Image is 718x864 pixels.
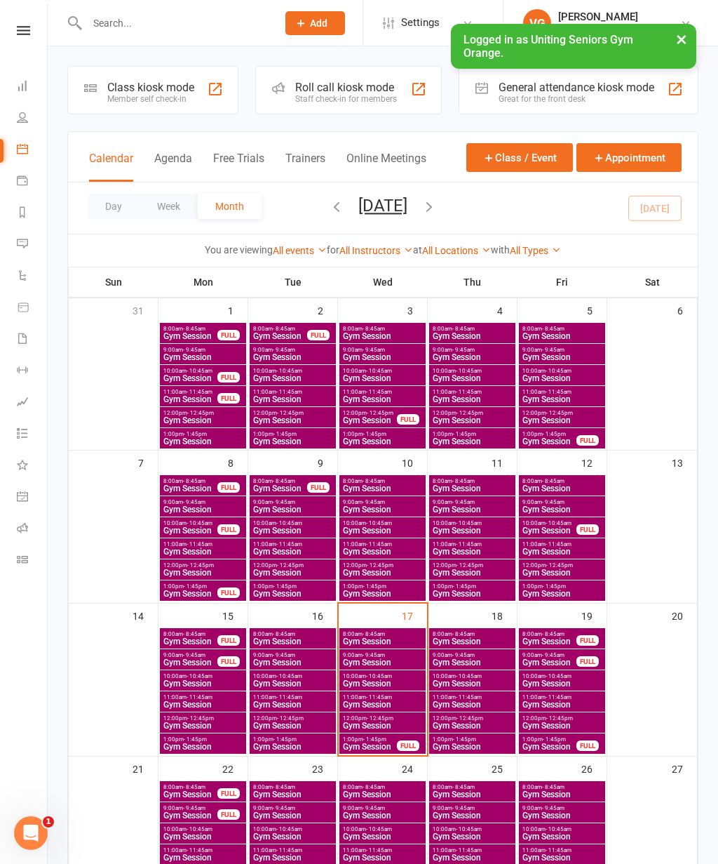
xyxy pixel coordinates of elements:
span: Gym Session [163,353,243,361]
span: - 8:45am [183,326,205,332]
th: Sat [607,267,698,297]
button: Agenda [154,152,192,182]
span: Gym Session [252,374,333,383]
span: Gym Session [432,416,513,425]
span: 10:00am [252,368,333,374]
span: 12:00pm [163,562,243,569]
a: Roll call kiosk mode [17,514,48,545]
div: Class kiosk mode [107,81,194,94]
span: Logged in as Uniting Seniors Gym Orange. [463,33,633,60]
div: Roll call kiosk mode [295,81,397,94]
span: 1:00pm [163,431,243,437]
span: 8:00am [432,326,513,332]
div: [PERSON_NAME] [558,11,680,23]
span: Gym Session [522,505,602,514]
a: Product Sales [17,293,48,324]
span: - 8:45am [542,478,564,484]
span: - 11:45am [276,541,302,547]
span: Gym Session [342,637,423,646]
span: Gym Session [163,484,218,493]
span: - 11:45am [366,541,392,547]
span: 1:00pm [163,583,218,590]
button: Class / Event [466,143,573,172]
div: Member self check-in [107,94,194,104]
span: - 8:45am [452,631,475,637]
span: Gym Session [163,569,243,577]
button: Calendar [89,152,133,182]
button: Free Trials [213,152,264,182]
span: - 9:45am [273,347,295,353]
span: Gym Session [252,637,333,646]
span: Gym Session [163,526,218,535]
span: - 10:45am [187,520,212,526]
button: Trainers [285,152,325,182]
span: Gym Session [432,374,513,383]
span: - 11:45am [187,389,212,395]
button: Month [198,194,262,219]
span: Gym Session [342,590,423,598]
button: Online Meetings [346,152,426,182]
span: - 9:45am [452,499,475,505]
span: - 9:45am [183,652,205,658]
span: - 11:45am [456,541,482,547]
span: 10:00am [522,520,577,526]
span: Gym Session [522,569,602,577]
span: 12:00pm [432,410,513,416]
a: All events [273,245,327,256]
span: 11:00am [163,541,243,547]
span: 1:00pm [522,431,577,437]
span: Gym Session [342,505,423,514]
span: 10:00am [342,520,423,526]
div: VG [523,9,551,37]
span: 1 [43,816,54,828]
button: Day [88,194,140,219]
th: Sun [69,267,158,297]
div: 20 [672,604,697,627]
span: 1:00pm [342,431,423,437]
span: - 8:45am [452,326,475,332]
span: - 8:45am [183,478,205,484]
span: - 10:45am [187,368,212,374]
span: - 9:45am [363,499,385,505]
span: 12:00pm [342,562,423,569]
span: Gym Session [432,569,513,577]
th: Wed [338,267,428,297]
div: 7 [138,451,158,474]
strong: for [327,244,339,255]
span: - 12:45pm [367,562,393,569]
span: - 9:45am [542,347,564,353]
div: Staff check-in for members [295,94,397,104]
span: - 1:45pm [453,431,476,437]
span: Gym Session [252,332,308,340]
div: FULL [217,587,240,598]
span: Gym Session [522,590,602,598]
span: 10:00am [432,368,513,374]
div: Uniting Seniors Gym Orange [558,23,680,36]
span: Gym Session [522,658,577,667]
span: - 10:45am [366,368,392,374]
span: - 8:45am [542,631,564,637]
span: 11:00am [342,389,423,395]
span: - 1:45pm [543,431,566,437]
span: 10:00am [163,368,218,374]
a: Payments [17,166,48,198]
span: 8:00am [432,631,513,637]
span: Gym Session [342,437,423,446]
span: 8:00am [522,326,602,332]
span: Gym Session [342,395,423,404]
div: FULL [217,482,240,493]
div: 9 [318,451,337,474]
div: FULL [217,330,240,340]
a: Calendar [17,135,48,166]
span: - 1:45pm [184,431,207,437]
th: Mon [158,267,248,297]
span: - 1:45pm [543,583,566,590]
span: - 12:45pm [546,562,573,569]
span: - 1:45pm [363,583,386,590]
th: Thu [428,267,517,297]
span: - 8:45am [452,478,475,484]
span: 8:00am [342,631,423,637]
th: Fri [517,267,607,297]
span: - 9:45am [273,652,295,658]
span: 1:00pm [342,583,423,590]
